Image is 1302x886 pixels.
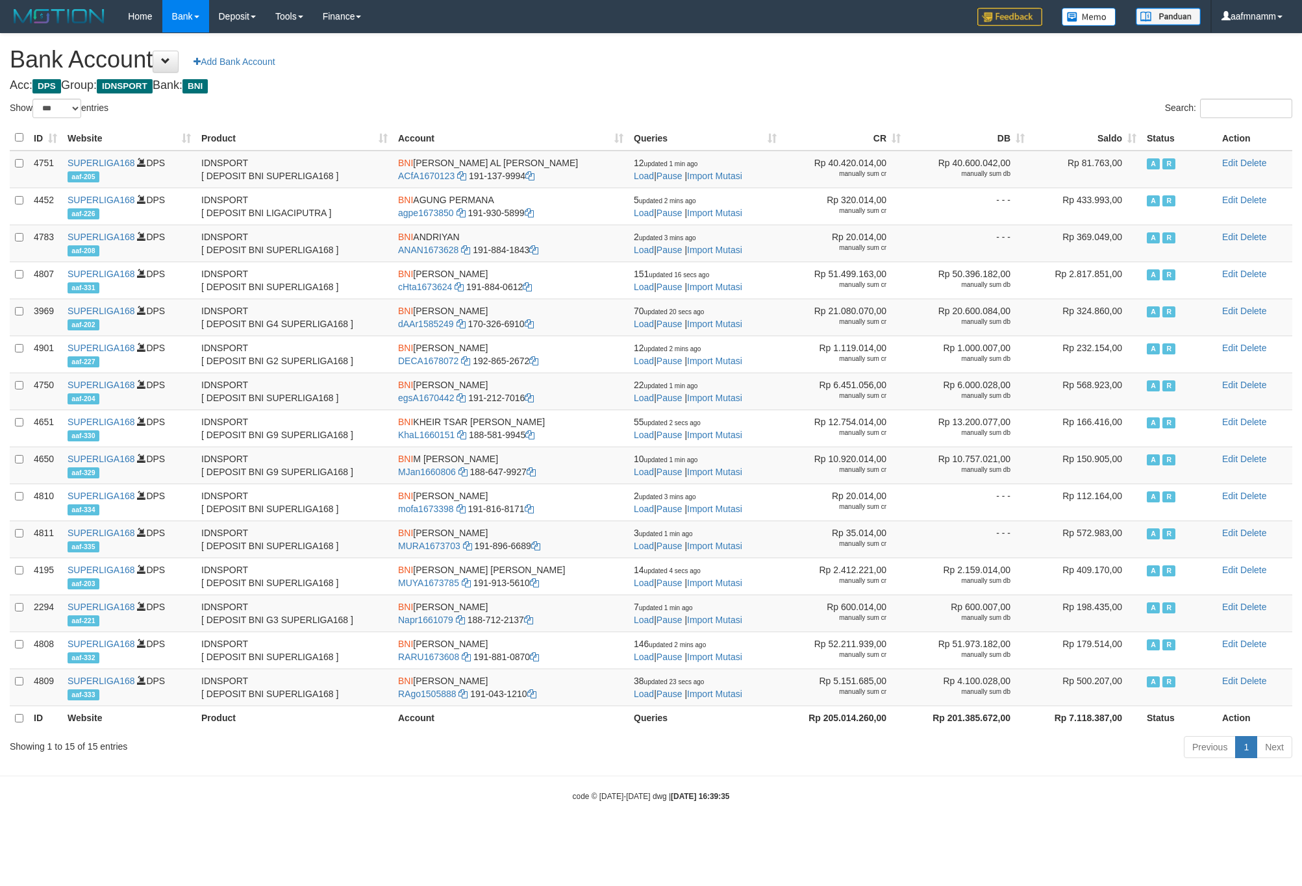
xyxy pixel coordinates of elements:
[457,171,466,181] a: Copy ACfA1670123 to clipboard
[1240,343,1266,353] a: Delete
[1240,565,1266,575] a: Delete
[530,652,539,662] a: Copy 1918810870 to clipboard
[634,306,742,329] span: | |
[29,151,62,188] td: 4751
[62,225,196,262] td: DPS
[455,282,464,292] a: Copy cHta1673624 to clipboard
[196,262,393,299] td: IDNSPORT [ DEPOSIT BNI SUPERLIGA168 ]
[1030,336,1142,373] td: Rp 232.154,00
[398,615,453,625] a: Napr1661079
[393,262,629,299] td: [PERSON_NAME] 191-884-0612
[68,639,135,649] a: SUPERLIGA168
[1147,343,1160,354] span: Active
[782,262,906,299] td: Rp 51.499.163,00
[657,208,682,218] a: Pause
[29,336,62,373] td: 4901
[911,391,1010,400] div: manually sum db
[1240,380,1266,390] a: Delete
[398,245,458,255] a: ANAN1673628
[687,171,742,181] a: Import Mutasi
[1222,269,1238,279] a: Edit
[393,188,629,225] td: AGUNG PERMANA 191-930-5899
[1222,491,1238,501] a: Edit
[68,232,135,242] a: SUPERLIGA168
[1147,380,1160,391] span: Active
[523,282,532,292] a: Copy 1918840612 to clipboard
[787,280,886,289] div: manually sum cr
[527,467,536,477] a: Copy 1886479927 to clipboard
[1162,195,1175,206] span: Running
[398,282,452,292] a: cHta1673624
[634,232,696,242] span: 2
[68,245,99,256] span: aaf-208
[634,232,742,255] span: | |
[10,47,1292,73] h1: Bank Account
[1222,565,1238,575] a: Edit
[1162,232,1175,243] span: Running
[398,195,413,205] span: BNI
[657,430,682,440] a: Pause
[62,188,196,225] td: DPS
[634,652,654,662] a: Load
[525,208,534,218] a: Copy 1919305899 to clipboard
[68,356,99,367] span: aaf-227
[782,447,906,484] td: Rp 10.920.014,00
[1240,195,1266,205] a: Delete
[1030,299,1142,336] td: Rp 324.860,00
[1030,447,1142,484] td: Rp 150.905,00
[1147,232,1160,243] span: Active
[687,504,742,514] a: Import Mutasi
[1030,125,1142,151] th: Saldo: activate to sort column ascending
[634,430,654,440] a: Load
[634,245,654,255] a: Load
[1030,225,1142,262] td: Rp 369.049,00
[393,299,629,336] td: [PERSON_NAME] 170-326-6910
[457,393,466,403] a: Copy egsA1670442 to clipboard
[687,689,742,699] a: Import Mutasi
[634,689,654,699] a: Load
[911,428,1010,437] div: manually sum db
[398,343,413,353] span: BNI
[657,393,682,403] a: Pause
[68,430,99,441] span: aaf-330
[1222,528,1238,538] a: Edit
[398,652,459,662] a: RARU1673608
[911,280,1010,289] div: manually sum db
[977,8,1042,26] img: Feedback.jpg
[782,188,906,225] td: Rp 320.014,00
[68,676,135,686] a: SUPERLIGA168
[398,269,413,279] span: BNI
[657,578,682,588] a: Pause
[29,125,62,151] th: ID: activate to sort column ascending
[398,356,458,366] a: DECA1678072
[1240,417,1266,427] a: Delete
[393,225,629,262] td: ANDRIYAN 191-884-1843
[68,528,135,538] a: SUPERLIGA168
[398,417,413,427] span: BNI
[68,269,135,279] a: SUPERLIGA168
[644,308,705,315] span: updated 20 secs ago
[634,269,709,279] span: 151
[529,356,538,366] a: Copy 1928652672 to clipboard
[29,299,62,336] td: 3969
[29,262,62,299] td: 4807
[1136,8,1201,25] img: panduan.png
[787,317,886,326] div: manually sum cr
[525,430,534,440] a: Copy 1885819945 to clipboard
[1030,262,1142,299] td: Rp 2.817.851,00
[1184,736,1236,758] a: Previous
[634,269,742,292] span: | |
[644,160,698,167] span: updated 1 min ago
[393,410,629,447] td: KHEIR TSAR [PERSON_NAME] 188-581-9945
[634,541,654,551] a: Load
[634,319,654,329] a: Load
[196,336,393,373] td: IDNSPORT [ DEPOSIT BNI G2 SUPERLIGA168 ]
[906,336,1030,373] td: Rp 1.000.007,00
[62,125,196,151] th: Website: activate to sort column ascending
[1240,491,1266,501] a: Delete
[687,467,742,477] a: Import Mutasi
[1222,602,1238,612] a: Edit
[525,319,534,329] a: Copy 1703266910 to clipboard
[393,373,629,410] td: [PERSON_NAME] 191-212-7016
[393,125,629,151] th: Account: activate to sort column ascending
